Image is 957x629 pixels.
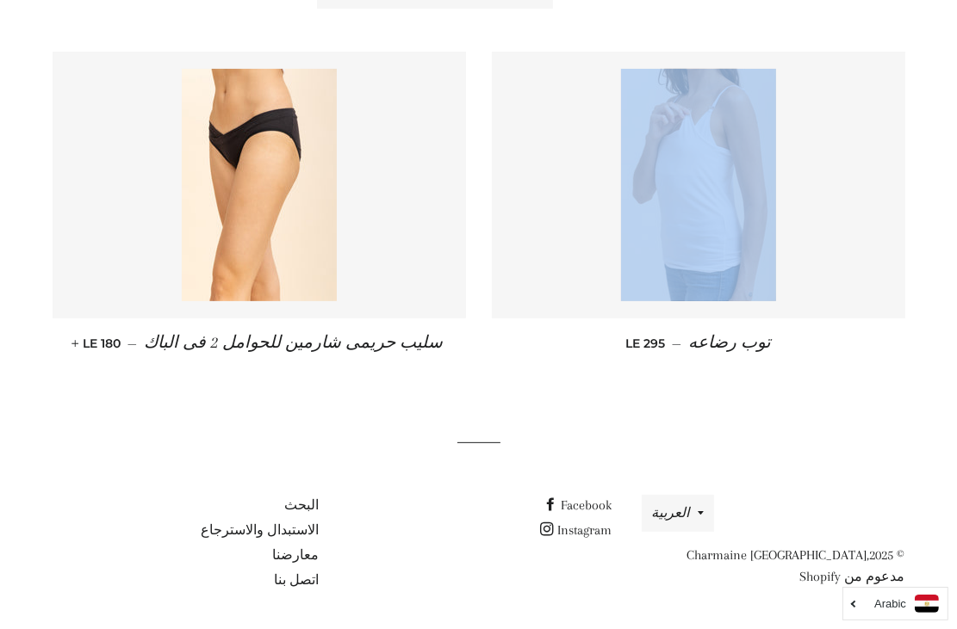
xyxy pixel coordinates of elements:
a: البحث [284,497,319,513]
a: سليب حريمى شارمين للحوامل 2 فى الباك — LE 180 [53,318,466,367]
span: توب رضاعه [688,333,771,352]
a: مدعوم من Shopify [799,569,904,584]
button: العربية [642,495,714,532]
a: معارضنا [272,547,319,563]
span: سليب حريمى شارمين للحوامل 2 فى الباك [144,333,443,352]
span: — [127,336,137,351]
a: اتصل بنا [274,572,319,588]
a: الاستبدال والاسترجاع [201,522,319,538]
a: Instagram [540,522,612,538]
a: Facebook [544,497,612,513]
span: LE 180 [75,336,121,351]
a: Charmaine [GEOGRAPHIC_DATA] [687,547,867,563]
span: — [672,336,681,351]
span: LE 295 [625,336,665,351]
i: Arabic [874,598,906,609]
a: Arabic [852,595,939,613]
p: © 2025, [637,545,904,588]
a: توب رضاعه — LE 295 [492,318,905,367]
